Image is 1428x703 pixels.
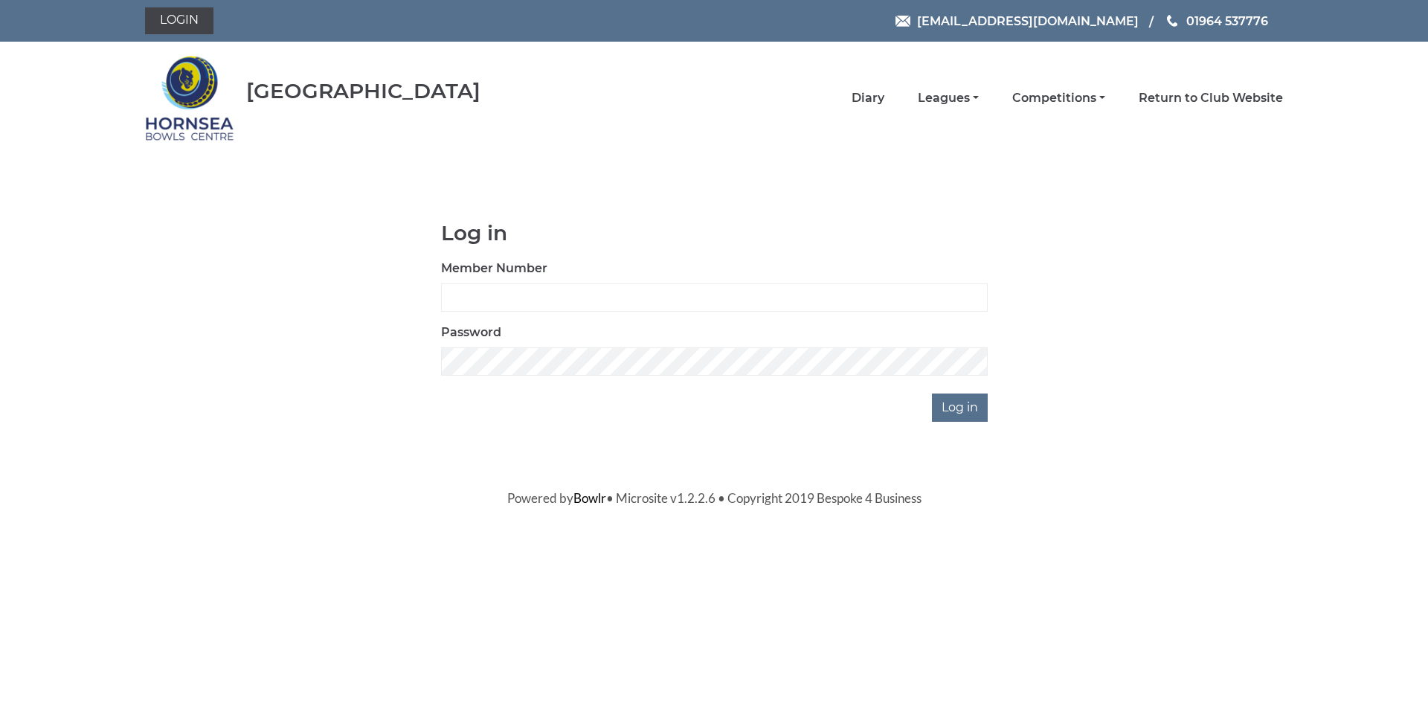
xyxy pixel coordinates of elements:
a: Diary [852,90,884,106]
label: Password [441,324,501,341]
label: Member Number [441,260,547,277]
input: Log in [932,394,988,422]
span: 01964 537776 [1186,13,1268,28]
a: Competitions [1012,90,1105,106]
img: Phone us [1167,15,1177,27]
a: Email [EMAIL_ADDRESS][DOMAIN_NAME] [895,12,1139,31]
a: Login [145,7,213,34]
div: [GEOGRAPHIC_DATA] [246,80,480,103]
span: [EMAIL_ADDRESS][DOMAIN_NAME] [917,13,1139,28]
a: Phone us 01964 537776 [1165,12,1268,31]
a: Bowlr [573,490,606,506]
img: Hornsea Bowls Centre [145,46,234,150]
span: Powered by • Microsite v1.2.2.6 • Copyright 2019 Bespoke 4 Business [507,490,922,506]
a: Return to Club Website [1139,90,1283,106]
img: Email [895,16,910,27]
a: Leagues [918,90,979,106]
h1: Log in [441,222,988,245]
